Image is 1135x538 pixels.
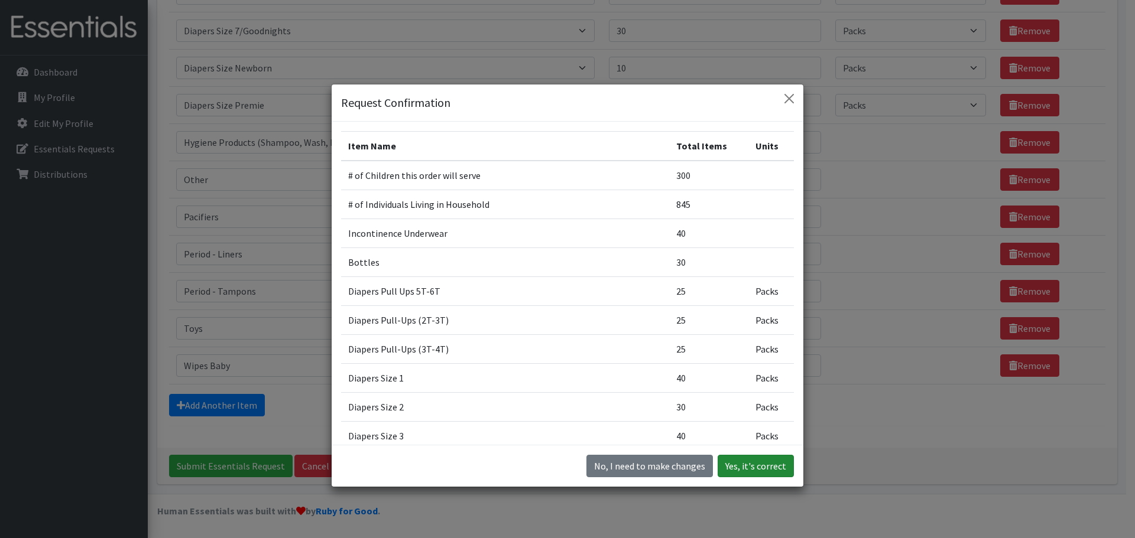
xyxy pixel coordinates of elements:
[748,335,794,364] td: Packs
[341,364,669,393] td: Diapers Size 1
[669,364,748,393] td: 40
[669,393,748,422] td: 30
[718,455,794,477] button: Yes, it's correct
[669,277,748,306] td: 25
[341,190,669,219] td: # of Individuals Living in Household
[341,335,669,364] td: Diapers Pull-Ups (3T-4T)
[341,132,669,161] th: Item Name
[748,422,794,451] td: Packs
[669,422,748,451] td: 40
[586,455,713,477] button: No I need to make changes
[341,248,669,277] td: Bottles
[748,132,794,161] th: Units
[748,393,794,422] td: Packs
[669,248,748,277] td: 30
[748,306,794,335] td: Packs
[669,190,748,219] td: 845
[669,219,748,248] td: 40
[341,277,669,306] td: Diapers Pull Ups 5T-6T
[341,94,450,112] h5: Request Confirmation
[669,335,748,364] td: 25
[780,89,799,108] button: Close
[341,161,669,190] td: # of Children this order will serve
[341,422,669,451] td: Diapers Size 3
[669,306,748,335] td: 25
[669,161,748,190] td: 300
[669,132,748,161] th: Total Items
[748,277,794,306] td: Packs
[341,219,669,248] td: Incontinence Underwear
[748,364,794,393] td: Packs
[341,393,669,422] td: Diapers Size 2
[341,306,669,335] td: Diapers Pull-Ups (2T-3T)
